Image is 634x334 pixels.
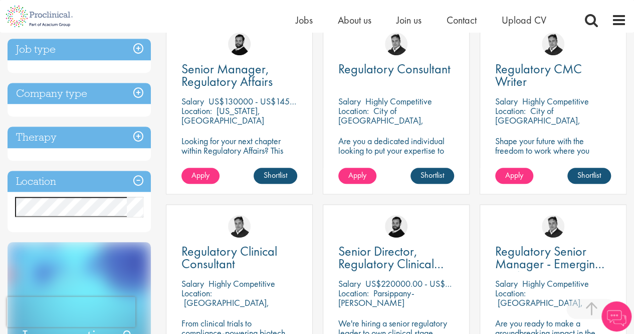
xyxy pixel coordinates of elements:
a: Shortlist [410,168,454,184]
span: Salary [495,278,518,289]
img: Peter Duvall [385,33,407,55]
p: Highly Competitive [365,95,432,107]
span: Senior Manager, Regulatory Affairs [181,60,273,90]
span: Location: [338,105,369,117]
a: Apply [495,168,533,184]
span: Salary [495,95,518,107]
span: Location: [495,105,526,117]
span: Location: [181,105,212,117]
p: Are you a dedicated individual looking to put your expertise to work fully flexibly in a remote p... [338,136,454,193]
a: Regulatory CMC Writer [495,63,611,88]
span: Location: [495,287,526,299]
a: Join us [396,14,421,27]
p: City of [GEOGRAPHIC_DATA], [GEOGRAPHIC_DATA] [495,105,580,136]
a: About us [338,14,371,27]
a: Regulatory Senior Manager - Emerging Markets [495,245,611,270]
img: Peter Duvall [542,215,564,238]
a: Jobs [296,14,313,27]
span: Location: [181,287,212,299]
p: [GEOGRAPHIC_DATA], [GEOGRAPHIC_DATA] [181,297,269,318]
span: Salary [181,95,204,107]
p: Shape your future with the freedom to work where you thrive! Join our client in this fully remote... [495,136,611,174]
a: Regulatory Clinical Consultant [181,245,297,270]
a: Shortlist [254,168,297,184]
img: Peter Duvall [228,215,251,238]
p: US$220000.00 - US$265000 per annum + Highly Competitive Salary [365,278,612,289]
p: Parsippany-[PERSON_NAME][GEOGRAPHIC_DATA], [GEOGRAPHIC_DATA] [338,287,424,327]
a: Shortlist [567,168,611,184]
span: Regulatory Clinical Consultant [181,243,277,272]
img: Chatbot [601,301,631,331]
p: Highly Competitive [522,278,589,289]
h3: Job type [8,39,151,60]
h3: Therapy [8,127,151,148]
span: Apply [348,170,366,180]
span: Location: [338,287,369,299]
h3: Location [8,171,151,192]
p: [US_STATE], [GEOGRAPHIC_DATA] [181,105,264,126]
span: Regulatory CMC Writer [495,60,582,90]
a: Upload CV [502,14,546,27]
span: Apply [191,170,209,180]
a: Apply [181,168,220,184]
p: US$130000 - US$145000 per annum [208,95,343,107]
a: Apply [338,168,376,184]
span: Apply [505,170,523,180]
iframe: reCAPTCHA [7,297,135,327]
a: Senior Manager, Regulatory Affairs [181,63,297,88]
span: Salary [338,278,361,289]
span: Regulatory Senior Manager - Emerging Markets [495,243,604,285]
span: Salary [181,278,204,289]
a: Regulatory Consultant [338,63,454,75]
p: Looking for your next chapter within Regulatory Affairs? This position leading projects and worki... [181,136,297,184]
img: Nick Walker [385,215,407,238]
p: [GEOGRAPHIC_DATA], [GEOGRAPHIC_DATA] [495,297,583,318]
p: Highly Competitive [522,95,589,107]
span: Salary [338,95,361,107]
span: Senior Director, Regulatory Clinical Strategy [338,243,444,285]
span: Regulatory Consultant [338,60,451,77]
a: Contact [447,14,477,27]
h3: Company type [8,83,151,104]
p: Highly Competitive [208,278,275,289]
a: Senior Director, Regulatory Clinical Strategy [338,245,454,270]
img: Nick Walker [228,33,251,55]
img: Peter Duvall [542,33,564,55]
p: City of [GEOGRAPHIC_DATA], [GEOGRAPHIC_DATA] [338,105,424,136]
